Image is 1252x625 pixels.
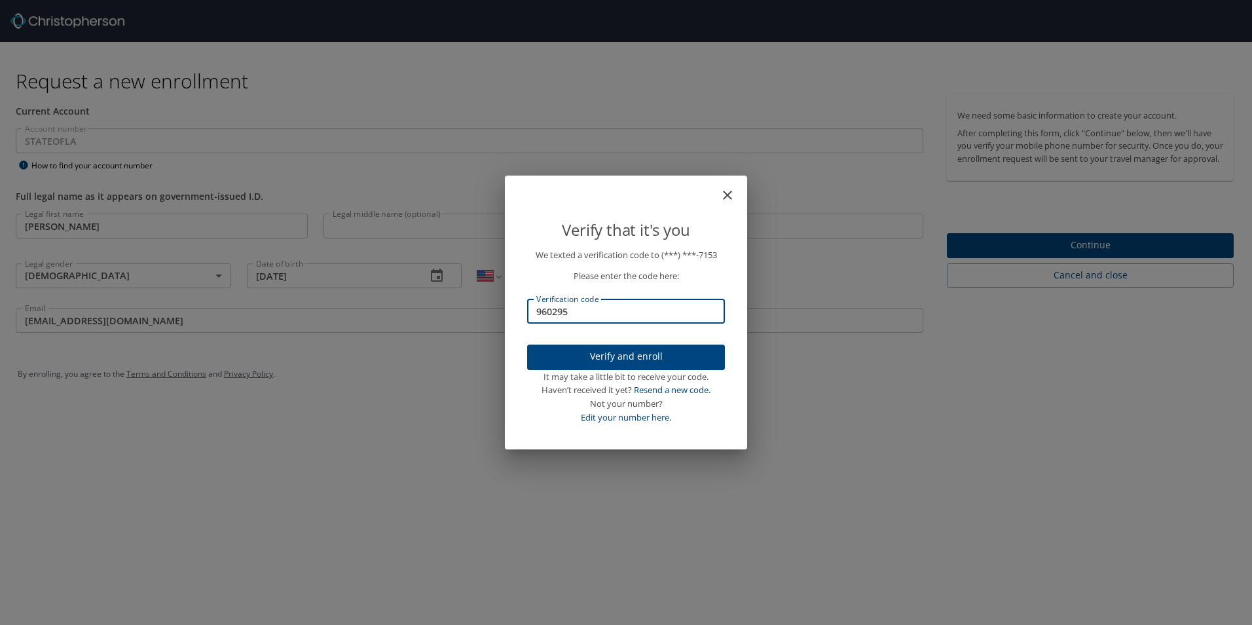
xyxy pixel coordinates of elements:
p: We texted a verification code to (***) ***- 7153 [527,248,725,262]
p: Please enter the code here: [527,269,725,283]
a: Edit your number here. [581,411,671,423]
span: Verify and enroll [538,349,714,365]
div: Not your number? [527,397,725,411]
div: It may take a little bit to receive your code. [527,370,725,384]
p: Verify that it's you [527,218,725,242]
a: Resend a new code. [634,384,710,396]
button: close [726,181,742,197]
button: Verify and enroll [527,345,725,370]
div: Haven’t received it yet? [527,383,725,397]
